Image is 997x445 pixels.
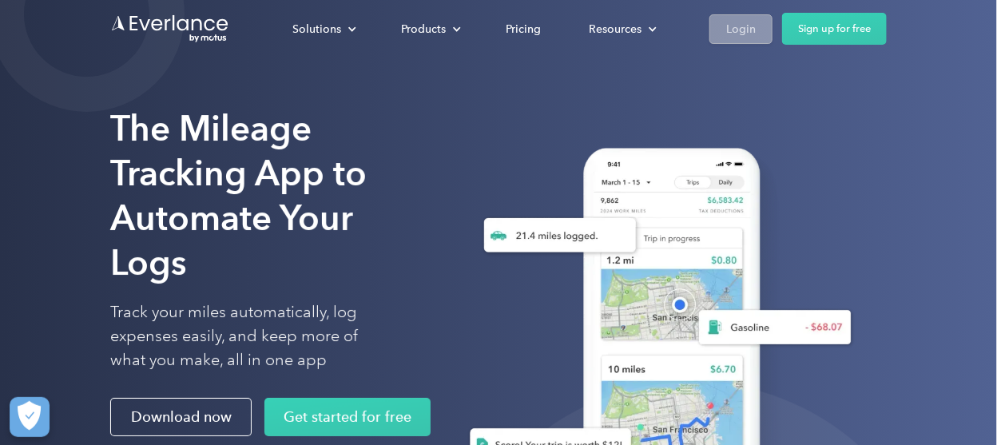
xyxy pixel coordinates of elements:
div: Resources [573,15,669,43]
div: Products [401,19,446,39]
div: Resources [589,19,641,39]
div: Products [385,15,474,43]
a: Pricing [490,15,557,43]
a: Get started for free [264,398,431,436]
a: Go to homepage [110,14,230,44]
p: Track your miles automatically, log expenses easily, and keep more of what you make, all in one app [110,300,395,372]
div: Solutions [292,19,341,39]
div: Login [726,19,756,39]
div: Pricing [506,19,541,39]
a: Sign up for free [782,13,887,45]
strong: The Mileage Tracking App to Automate Your Logs [110,107,367,284]
a: Download now [110,398,252,436]
a: Login [709,14,773,44]
button: Cookies Settings [10,397,50,437]
div: Solutions [276,15,369,43]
